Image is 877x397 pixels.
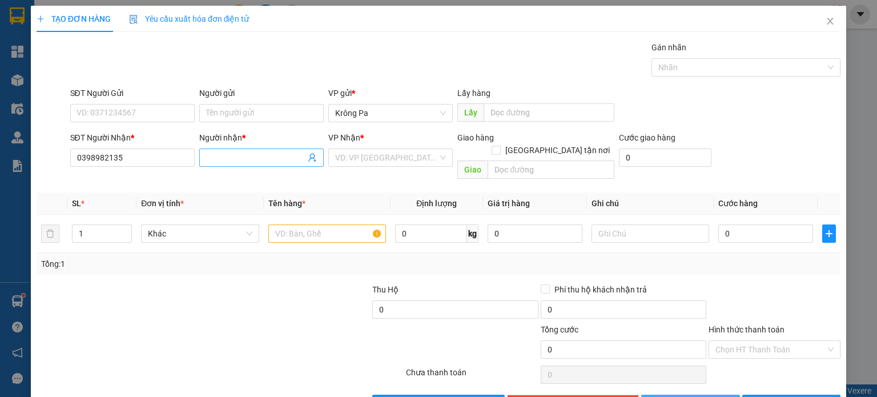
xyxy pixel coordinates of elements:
[268,199,305,208] span: Tên hàng
[308,153,317,162] span: user-add
[328,133,360,142] span: VP Nhận
[72,199,81,208] span: SL
[484,103,614,122] input: Dọc đường
[541,325,578,334] span: Tổng cước
[718,199,758,208] span: Cước hàng
[70,131,195,144] div: SĐT Người Nhận
[405,366,539,386] div: Chưa thanh toán
[37,14,111,23] span: TẠO ĐƠN HÀNG
[457,89,490,98] span: Lấy hàng
[488,161,614,179] input: Dọc đường
[467,224,478,243] span: kg
[651,43,686,52] label: Gán nhãn
[102,79,136,99] span: 1 TX
[826,17,835,26] span: close
[70,87,195,99] div: SĐT Người Gửi
[457,103,484,122] span: Lấy
[592,224,709,243] input: Ghi Chú
[102,43,195,57] span: Gửi: 0328781682
[488,224,582,243] input: 0
[709,325,785,334] label: Hình thức thanh toán
[335,105,446,122] span: Krông Pa
[501,144,614,157] span: [GEOGRAPHIC_DATA] tận nơi
[102,62,151,76] span: Krông Pa
[619,149,711,167] input: Cước giao hàng
[129,15,138,24] img: icon
[129,14,250,23] span: Yêu cầu xuất hóa đơn điện tử
[141,199,184,208] span: Đơn vị tính
[268,224,386,243] input: VD: Bàn, Ghế
[328,87,453,99] div: VP gửi
[488,199,530,208] span: Giá trị hàng
[102,31,144,39] span: [DATE] 14:19
[619,133,675,142] label: Cước giao hàng
[814,6,846,38] button: Close
[416,199,457,208] span: Định lượng
[199,131,324,144] div: Người nhận
[587,193,714,215] th: Ghi chú
[823,229,835,238] span: plus
[457,161,488,179] span: Giao
[199,87,324,99] div: Người gửi
[148,225,252,242] span: Khác
[457,133,494,142] span: Giao hàng
[41,258,339,270] div: Tổng: 1
[822,224,836,243] button: plus
[41,224,59,243] button: delete
[5,35,62,53] h2: 3FXAKL1Y
[37,15,45,23] span: plus
[29,8,77,25] b: Cô Hai
[372,285,399,294] span: Thu Hộ
[550,283,651,296] span: Phí thu hộ khách nhận trả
